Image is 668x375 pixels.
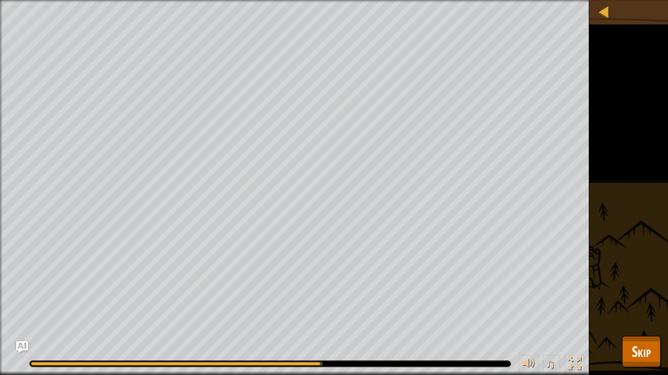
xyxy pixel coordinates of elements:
[565,355,584,375] button: Toggle fullscreen
[545,356,555,371] span: ♫
[543,355,560,375] button: ♫
[519,355,538,375] button: Adjust volume
[622,336,661,367] button: Skip
[632,341,651,361] span: Skip
[16,341,28,353] button: Ask AI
